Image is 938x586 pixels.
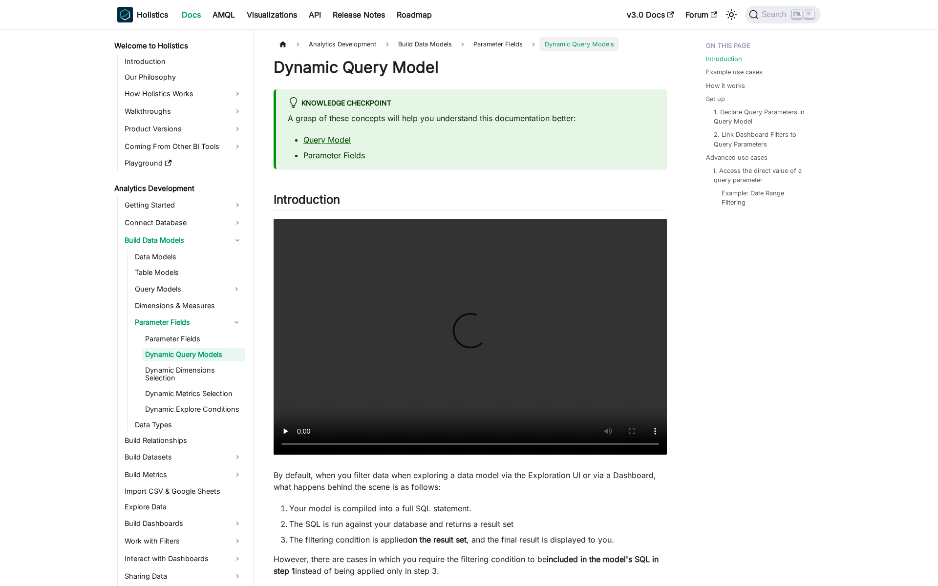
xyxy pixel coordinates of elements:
a: Import CSV & Google Sheets [122,484,245,498]
button: Search (Ctrl+K) [745,6,821,23]
a: Data Types [132,418,245,432]
a: How it works [706,81,745,90]
a: Coming From Other BI Tools [122,139,245,154]
a: Dynamic Dimensions Selection [142,363,245,385]
a: Build Datasets [122,449,245,465]
a: Advanced use cases [706,153,767,162]
a: Table Models [132,266,245,279]
a: Our Philosophy [122,70,245,84]
span: Search [759,10,792,19]
a: Parameter Fields [142,332,245,346]
a: Work with Filters [122,533,245,549]
a: Introduction [706,54,742,63]
button: Expand sidebar category 'Query Models' [228,281,245,297]
a: Build Data Models [122,232,245,248]
li: The filtering condition is applied , and the final result is displayed to you. [289,534,667,545]
a: Parameter Fields [303,150,365,160]
a: Set up [706,94,725,104]
a: Data Models [132,250,245,264]
a: API [303,7,327,22]
li: The SQL is run against your database and returns a result set [289,518,667,530]
a: Dynamic Metrics Selection [142,387,245,400]
a: Docs [176,7,207,22]
button: Collapse sidebar category 'Parameter Fields' [228,314,245,330]
a: Introduction [122,55,245,68]
a: Query Models [132,281,228,297]
span: Parameter Fields [473,41,523,48]
span: Dynamic Query Models [539,37,618,51]
nav: Docs sidebar [107,29,254,586]
a: Roadmap [391,7,438,22]
button: Switch between dark and light mode (currently light mode) [724,7,739,22]
a: Playground [122,156,245,170]
strong: included in the model's SQL in step 1 [274,554,659,576]
a: Forum [680,7,723,22]
a: Example: Date Range Filtering [722,188,807,207]
a: I. Access the direct value of a query parameter [714,166,811,185]
span: Analytics Development [304,37,381,51]
a: Product Versions [122,121,245,137]
img: Holistics [117,7,133,22]
a: Parameter Fields [469,37,528,51]
a: Getting Started [122,197,245,213]
b: Holistics [137,9,168,21]
a: Build Dashboards [122,516,245,531]
strong: on the result set [408,535,467,544]
a: Home page [274,37,292,51]
a: Example use cases [706,67,763,77]
a: Visualizations [241,7,303,22]
nav: Breadcrumbs [274,37,667,51]
a: Interact with Dashboards [122,551,245,566]
a: Dynamic Query Models [142,348,245,361]
a: Walkthroughs [122,104,245,119]
a: Release Notes [327,7,391,22]
h2: Introduction [274,192,667,211]
a: 2. Link Dashboard Filters to Query Parameters [714,130,811,148]
kbd: K [804,10,814,19]
a: Dynamic Explore Conditions [142,402,245,416]
a: v3.0 Docs [621,7,680,22]
a: Query Model [303,135,351,145]
span: Build Data Models [393,37,457,51]
h1: Dynamic Query Model [274,58,667,77]
div: knowledge checkpoint [288,97,655,110]
a: Build Relationships [122,434,245,447]
a: Parameter Fields [132,314,228,330]
a: Connect Database [122,215,245,230]
a: 1. Declare Query Parameters in Query Model [714,107,811,126]
a: Analytics Development [111,182,245,195]
p: A grasp of these concepts will help you understand this documentation better: [288,112,655,124]
a: Dimensions & Measures [132,299,245,313]
a: AMQL [207,7,241,22]
a: How Holistics Works [122,86,245,102]
p: By default, when you filter data when exploring a data model via the Exploration UI or via a Dash... [274,469,667,493]
li: Your model is compiled into a full SQL statement. [289,502,667,514]
video: Your browser does not support embedding video, but you can . [274,219,667,455]
a: Explore Data [122,500,245,514]
a: Sharing Data [122,568,245,584]
a: Welcome to Holistics [111,39,245,53]
a: HolisticsHolistics [117,7,168,22]
a: Build Metrics [122,467,245,482]
p: However, there are cases in which you require the filtering condition to be instead of being appl... [274,553,667,577]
